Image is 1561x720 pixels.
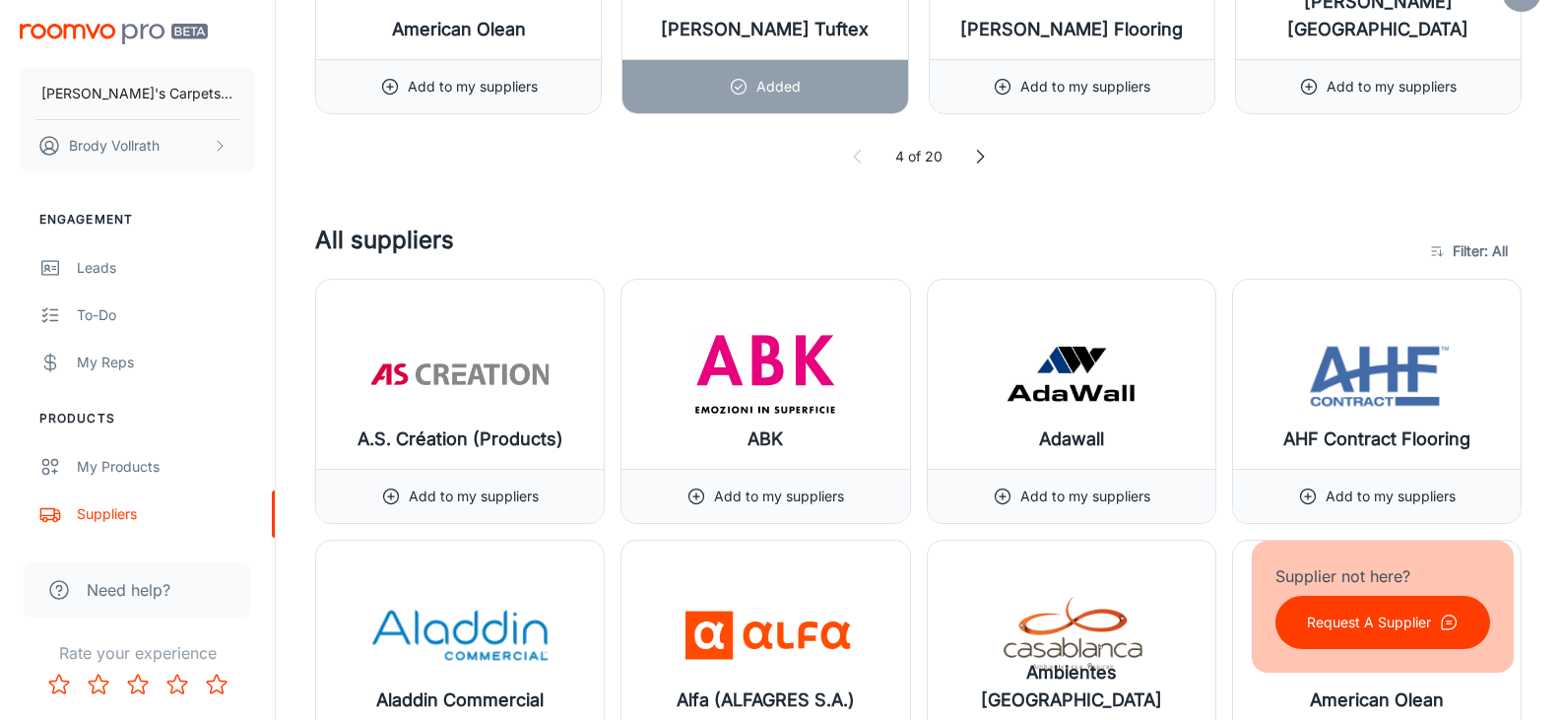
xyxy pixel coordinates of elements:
[1020,76,1150,98] p: Add to my suppliers
[77,352,255,373] div: My Reps
[358,425,563,453] h6: A.S. Création (Products)
[895,146,943,167] p: 4 of 20
[77,257,255,279] div: Leads
[1326,486,1456,507] p: Add to my suppliers
[983,335,1160,414] img: Adawall
[677,335,854,414] img: ABK
[960,16,1183,43] h6: [PERSON_NAME] Flooring
[1310,687,1444,714] h6: American Olean
[77,304,255,326] div: To-do
[197,665,236,704] button: Rate 5 star
[1275,564,1490,588] p: Supplier not here?
[408,76,538,98] p: Add to my suppliers
[315,223,1419,279] h4: All suppliers
[677,687,855,714] h6: Alfa (ALFAGRES S.A.)
[77,456,255,478] div: My Products
[1453,239,1508,263] span: Filter
[1288,335,1465,414] img: AHF Contract Flooring
[409,486,539,507] p: Add to my suppliers
[1020,486,1150,507] p: Add to my suppliers
[376,687,544,714] h6: Aladdin Commercial
[77,503,255,525] div: Suppliers
[1484,239,1508,263] span: : All
[16,641,259,665] p: Rate your experience
[158,665,197,704] button: Rate 4 star
[39,665,79,704] button: Rate 1 star
[1283,425,1470,453] h6: AHF Contract Flooring
[756,76,801,98] p: Added
[118,665,158,704] button: Rate 3 star
[1275,596,1490,649] button: Request A Supplier
[1327,76,1457,98] p: Add to my suppliers
[677,596,854,675] img: Alfa (ALFAGRES S.A.)
[20,24,208,44] img: Roomvo PRO Beta
[748,425,783,453] h6: ABK
[79,665,118,704] button: Rate 2 star
[983,596,1160,675] img: Ambientes Casablanca
[943,659,1200,714] h6: Ambientes [GEOGRAPHIC_DATA]
[41,83,233,104] p: [PERSON_NAME]'s Carpets Inc
[661,16,869,43] h6: [PERSON_NAME] Tuftex
[714,486,844,507] p: Add to my suppliers
[371,596,549,675] img: Aladdin Commercial
[1039,425,1104,453] h6: Adawall
[87,578,170,602] span: Need help?
[1307,612,1431,633] p: Request A Supplier
[69,135,160,157] p: Brody Vollrath
[371,335,549,414] img: A.S. Création (Products)
[20,68,255,119] button: [PERSON_NAME]'s Carpets Inc
[20,120,255,171] button: Brody Vollrath
[392,16,526,43] h6: American Olean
